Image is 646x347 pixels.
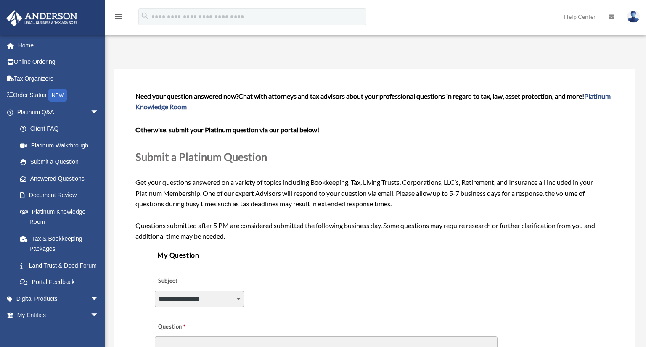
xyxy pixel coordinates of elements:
span: Get your questions answered on a variety of topics including Bookkeeping, Tax, Living Trusts, Cor... [135,92,614,240]
b: Otherwise, submit your Platinum question via our portal below! [135,126,319,134]
a: Platinum Q&Aarrow_drop_down [6,104,111,121]
span: Need your question answered now? [135,92,238,100]
i: menu [114,12,124,22]
span: arrow_drop_down [90,307,107,324]
div: NEW [48,89,67,102]
a: menu [114,15,124,22]
a: Digital Productsarrow_drop_down [6,290,111,307]
i: search [140,11,150,21]
a: Land Trust & Deed Forum [12,257,111,274]
a: Platinum Knowledge Room [12,203,111,230]
span: arrow_drop_down [90,290,107,308]
a: Answered Questions [12,170,111,187]
span: Chat with attorneys and tax advisors about your professional questions in regard to tax, law, ass... [135,92,611,111]
a: Tax Organizers [6,70,111,87]
a: Online Ordering [6,54,111,71]
a: Home [6,37,111,54]
a: Tax & Bookkeeping Packages [12,230,111,257]
a: Portal Feedback [12,274,111,291]
a: Platinum Walkthrough [12,137,111,154]
a: Order StatusNEW [6,87,111,104]
span: Submit a Platinum Question [135,150,267,163]
a: Submit a Question [12,154,107,171]
label: Question [155,321,220,333]
a: My Entitiesarrow_drop_down [6,307,111,324]
a: Document Review [12,187,111,204]
a: Client FAQ [12,121,111,137]
img: Anderson Advisors Platinum Portal [4,10,80,26]
span: arrow_drop_down [90,104,107,121]
img: User Pic [627,11,640,23]
label: Subject [155,275,235,287]
legend: My Question [154,249,595,261]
